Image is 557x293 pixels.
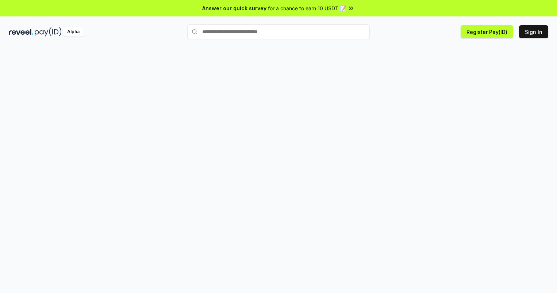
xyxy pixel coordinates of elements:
[268,4,346,12] span: for a chance to earn 10 USDT 📝
[63,27,84,36] div: Alpha
[202,4,266,12] span: Answer our quick survey
[35,27,62,36] img: pay_id
[461,25,513,38] button: Register Pay(ID)
[519,25,548,38] button: Sign In
[9,27,33,36] img: reveel_dark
